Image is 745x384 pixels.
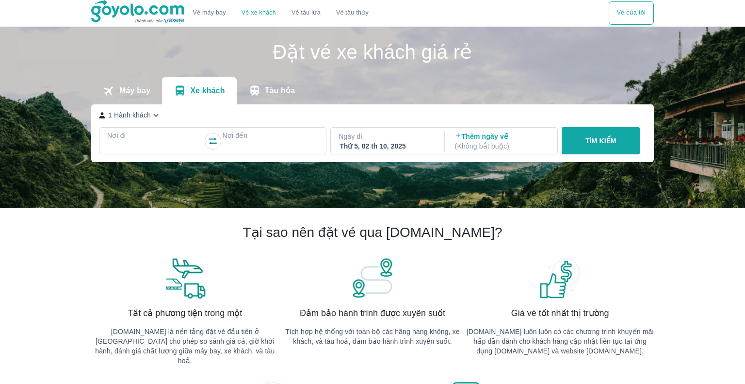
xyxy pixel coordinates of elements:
div: Thứ 5, 02 th 10, 2025 [340,141,434,151]
a: Vé máy bay [193,9,226,17]
span: Đảm bảo hành trình được xuyên suốt [300,307,445,319]
img: banner [351,257,394,300]
span: Giá vé tốt nhất thị trường [511,307,609,319]
button: Vé tàu thủy [328,1,376,25]
div: choose transportation mode [185,1,376,25]
p: Ngày đi [339,132,435,141]
p: ( Không bắt buộc ) [455,141,549,151]
div: transportation tabs [91,77,307,104]
div: choose transportation mode [609,1,654,25]
button: 1 Hành khách [99,110,161,120]
p: Tàu hỏa [265,86,295,96]
p: [DOMAIN_NAME] luôn luôn có các chương trình khuyến mãi hấp dẫn dành cho khách hàng cập nhật liên ... [466,327,654,356]
p: [DOMAIN_NAME] là nền tảng đặt vé đầu tiên ở [GEOGRAPHIC_DATA] cho phép so sánh giá cả, giờ khởi h... [91,327,279,366]
p: Xe khách [190,86,225,96]
p: Nơi đi [107,131,203,140]
img: banner [538,257,582,300]
span: Tất cả phương tiện trong một [128,307,242,319]
button: Vé của tôi [609,1,654,25]
h1: Đặt vé xe khách giá rẻ [91,42,654,62]
p: Thêm ngày về [455,132,549,151]
img: banner [163,257,207,300]
h2: Tại sao nên đặt vé qua [DOMAIN_NAME]? [243,224,502,241]
a: Vé tàu lửa [284,1,328,25]
p: Nơi đến [222,131,318,140]
p: Máy bay [119,86,150,96]
a: Vé xe khách [242,9,276,17]
p: 1 Hành khách [108,110,151,120]
p: Tích hợp hệ thống với toàn bộ các hãng hàng không, xe khách, và tàu hoả, đảm bảo hành trình xuyên... [279,327,467,346]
